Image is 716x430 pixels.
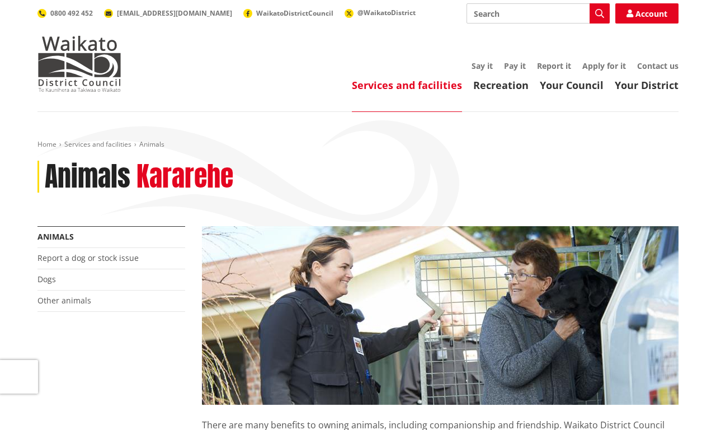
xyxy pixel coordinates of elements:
[37,140,679,149] nav: breadcrumb
[104,8,232,18] a: [EMAIL_ADDRESS][DOMAIN_NAME]
[139,139,164,149] span: Animals
[615,78,679,92] a: Your District
[473,78,529,92] a: Recreation
[136,161,233,193] h2: Kararehe
[582,60,626,71] a: Apply for it
[37,253,139,263] a: Report a dog or stock issue
[37,8,93,18] a: 0800 492 452
[615,3,679,24] a: Account
[37,295,91,306] a: Other animals
[45,161,130,193] h1: Animals
[345,8,416,17] a: @WaikatoDistrict
[357,8,416,17] span: @WaikatoDistrict
[352,78,462,92] a: Services and facilities
[537,60,571,71] a: Report it
[540,78,604,92] a: Your Council
[117,8,232,18] span: [EMAIL_ADDRESS][DOMAIN_NAME]
[256,8,333,18] span: WaikatoDistrictCouncil
[467,3,610,24] input: Search input
[37,36,121,92] img: Waikato District Council - Te Kaunihera aa Takiwaa o Waikato
[472,60,493,71] a: Say it
[50,8,93,18] span: 0800 492 452
[202,226,679,405] img: Animal Control
[37,274,56,284] a: Dogs
[37,231,74,242] a: Animals
[37,139,56,149] a: Home
[637,60,679,71] a: Contact us
[504,60,526,71] a: Pay it
[243,8,333,18] a: WaikatoDistrictCouncil
[64,139,131,149] a: Services and facilities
